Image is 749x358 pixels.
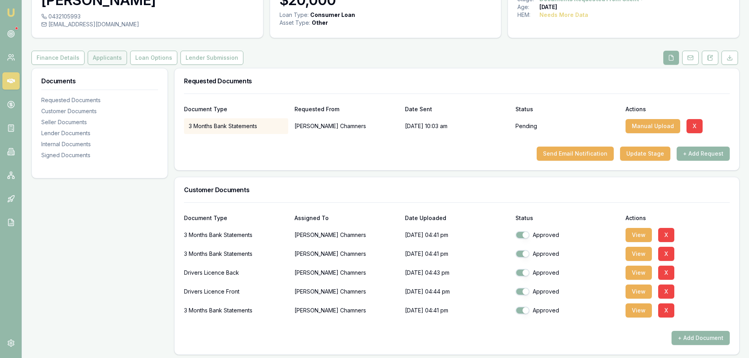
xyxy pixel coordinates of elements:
div: Approved [515,231,620,239]
div: Internal Documents [41,140,158,148]
p: [PERSON_NAME] Chamners [294,227,399,243]
a: Finance Details [31,51,86,65]
div: Asset Type : [280,19,310,27]
button: Applicants [88,51,127,65]
div: Customer Documents [41,107,158,115]
button: View [626,247,652,261]
p: Pending [515,122,537,130]
button: X [658,228,674,242]
div: Status [515,106,620,112]
button: View [626,228,652,242]
button: Update Stage [620,147,670,161]
p: [PERSON_NAME] Chamners [294,118,399,134]
img: emu-icon-u.png [6,8,16,17]
div: Other [312,19,328,27]
p: [DATE] 04:41 pm [405,303,509,318]
h3: Customer Documents [184,187,730,193]
a: Applicants [86,51,129,65]
div: 3 Months Bank Statements [184,118,288,134]
div: Approved [515,250,620,258]
p: [PERSON_NAME] Chamners [294,265,399,281]
button: Finance Details [31,51,85,65]
button: X [658,266,674,280]
p: [DATE] 04:43 pm [405,265,509,281]
button: X [658,247,674,261]
div: 0432105993 [41,13,254,20]
a: Loan Options [129,51,179,65]
div: Drivers Licence Back [184,265,288,281]
div: [DATE] 10:03 am [405,118,509,134]
p: [PERSON_NAME] Chamners [294,284,399,299]
div: 3 Months Bank Statements [184,303,288,318]
button: Manual Upload [626,119,680,133]
p: [DATE] 04:41 pm [405,227,509,243]
div: Status [515,215,620,221]
button: View [626,266,652,280]
div: Needs More Data [539,11,588,19]
p: [PERSON_NAME] Chamners [294,246,399,262]
div: Requested From [294,106,399,112]
div: Age: [517,3,539,11]
p: [DATE] 04:41 pm [405,246,509,262]
h3: Documents [41,78,158,84]
div: Signed Documents [41,151,158,159]
button: Lender Submission [180,51,243,65]
div: Loan Type: [280,11,309,19]
div: Seller Documents [41,118,158,126]
a: Lender Submission [179,51,245,65]
p: [DATE] 04:44 pm [405,284,509,299]
button: X [658,285,674,299]
div: Date Sent [405,106,509,112]
button: Loan Options [130,51,177,65]
div: 3 Months Bank Statements [184,246,288,262]
div: 3 Months Bank Statements [184,227,288,243]
div: Approved [515,288,620,296]
p: [PERSON_NAME] Chamners [294,303,399,318]
div: [DATE] [539,3,557,11]
div: Document Type [184,215,288,221]
div: Document Type [184,106,288,112]
div: Requested Documents [41,96,158,104]
div: Actions [626,215,730,221]
div: [EMAIL_ADDRESS][DOMAIN_NAME] [41,20,254,28]
button: + Add Document [672,331,730,345]
h3: Requested Documents [184,78,730,84]
button: X [658,303,674,318]
div: HEM: [517,11,539,19]
div: Consumer Loan [310,11,355,19]
button: View [626,303,652,318]
div: Actions [626,106,730,112]
div: Date Uploaded [405,215,509,221]
div: Approved [515,307,620,314]
div: Assigned To [294,215,399,221]
div: Lender Documents [41,129,158,137]
button: Send Email Notification [537,147,614,161]
div: Drivers Licence Front [184,284,288,299]
div: Approved [515,269,620,277]
button: + Add Request [677,147,730,161]
button: View [626,285,652,299]
button: X [686,119,703,133]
